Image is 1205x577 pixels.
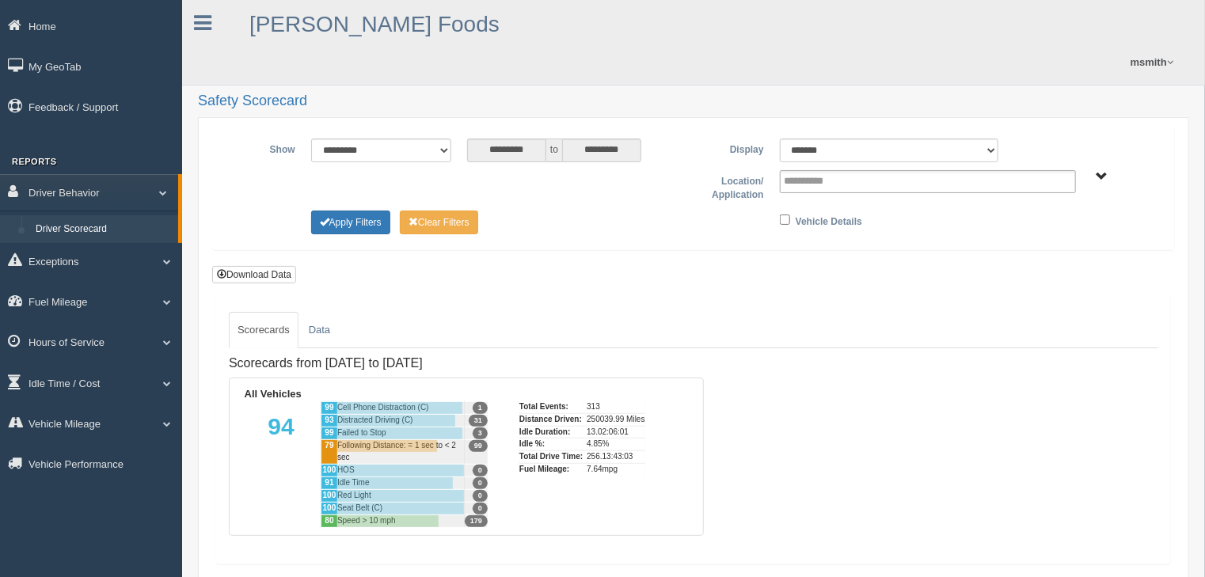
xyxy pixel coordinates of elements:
[321,514,337,527] div: 80
[29,215,178,244] a: Driver Scorecard
[587,450,644,463] div: 256.13:43:03
[587,426,644,438] div: 13.02:06:01
[469,440,488,452] span: 99
[519,463,583,476] div: Fuel Mileage:
[321,489,337,502] div: 100
[519,438,583,450] div: Idle %:
[321,439,337,464] div: 79
[249,12,500,36] a: [PERSON_NAME] Foods
[229,356,704,370] h4: Scorecards from [DATE] to [DATE]
[473,465,488,476] span: 0
[519,413,583,426] div: Distance Driven:
[694,170,772,203] label: Location/ Application
[245,388,302,400] b: All Vehicles
[587,413,644,426] div: 250039.99 Miles
[241,401,321,527] div: 94
[321,476,337,489] div: 91
[694,139,772,158] label: Display
[321,401,337,414] div: 99
[519,401,583,413] div: Total Events:
[519,426,583,438] div: Idle Duration:
[473,427,488,439] span: 3
[229,312,298,348] a: Scorecards
[321,414,337,427] div: 93
[400,211,478,234] button: Change Filter Options
[1123,40,1181,85] a: msmith
[473,490,488,502] span: 0
[321,464,337,476] div: 100
[473,402,488,414] span: 1
[225,139,303,158] label: Show
[321,502,337,514] div: 100
[321,427,337,439] div: 99
[469,415,488,427] span: 31
[587,463,644,476] div: 7.64mpg
[465,515,488,527] span: 179
[587,438,644,450] div: 4.85%
[473,477,488,489] span: 0
[311,211,390,234] button: Change Filter Options
[796,211,862,230] label: Vehicle Details
[587,401,644,413] div: 313
[473,503,488,514] span: 0
[212,266,296,283] button: Download Data
[300,312,339,348] a: Data
[546,139,562,162] span: to
[519,450,583,463] div: Total Drive Time:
